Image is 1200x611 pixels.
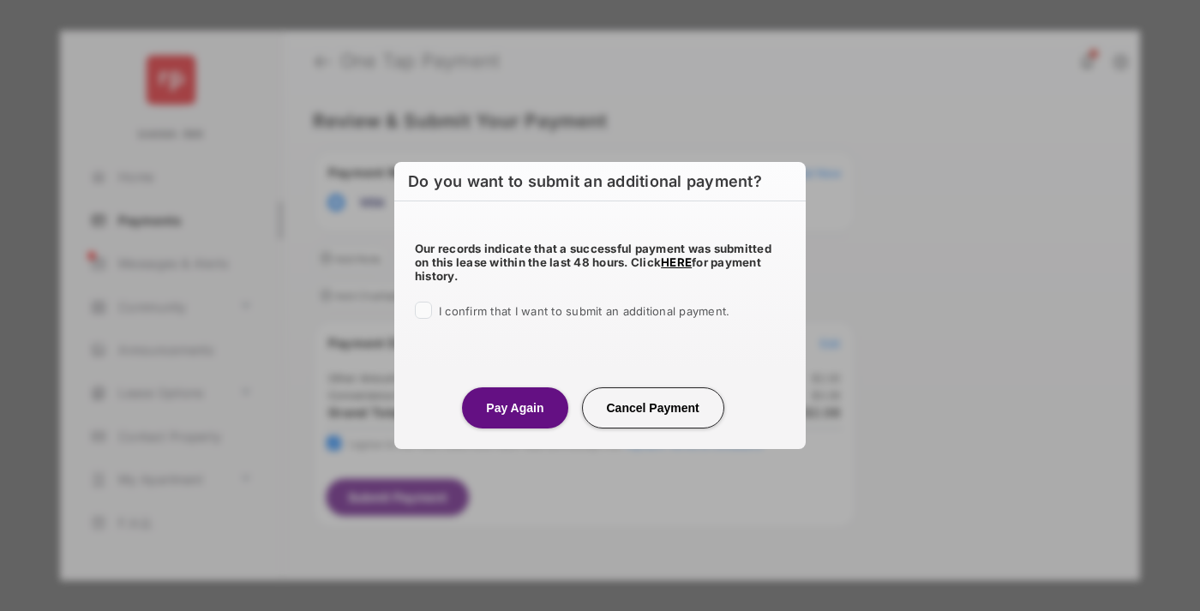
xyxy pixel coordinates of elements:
span: I confirm that I want to submit an additional payment. [439,304,729,318]
a: HERE [661,255,692,269]
h6: Do you want to submit an additional payment? [394,162,806,201]
button: Cancel Payment [582,387,724,428]
button: Pay Again [462,387,567,428]
h5: Our records indicate that a successful payment was submitted on this lease within the last 48 hou... [415,242,785,283]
